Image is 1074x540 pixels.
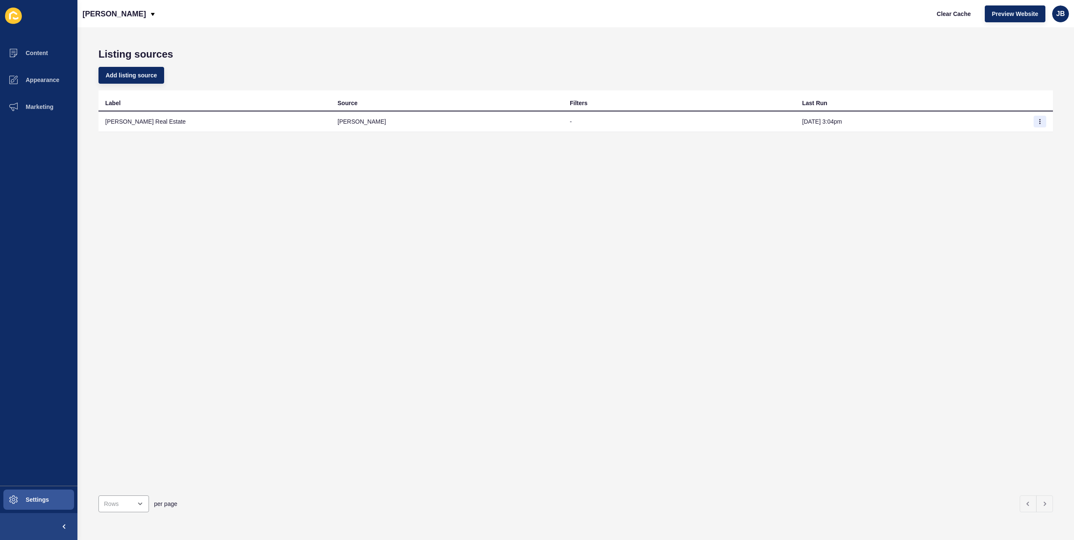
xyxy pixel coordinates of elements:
td: [PERSON_NAME] [331,111,563,132]
span: per page [154,500,177,508]
span: Clear Cache [937,10,971,18]
div: open menu [98,495,149,512]
button: Preview Website [985,5,1045,22]
div: Last Run [802,99,827,107]
div: Source [338,99,357,107]
button: Add listing source [98,67,164,84]
td: [DATE] 3:04pm [795,111,1028,132]
span: JB [1056,10,1065,18]
div: Label [105,99,121,107]
td: [PERSON_NAME] Real Estate [98,111,331,132]
button: Clear Cache [930,5,978,22]
div: Filters [570,99,588,107]
span: Preview Website [992,10,1038,18]
p: [PERSON_NAME] [82,3,146,24]
td: - [563,111,795,132]
h1: Listing sources [98,48,1053,60]
span: Add listing source [106,71,157,79]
